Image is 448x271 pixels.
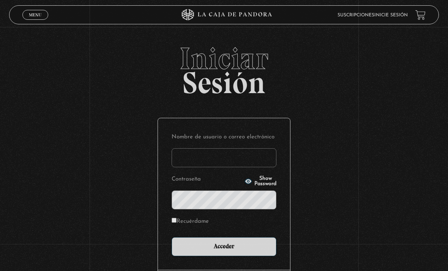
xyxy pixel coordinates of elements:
[29,13,41,17] span: Menu
[9,43,439,92] h2: Sesión
[254,176,276,187] span: Show Password
[415,10,426,20] a: View your shopping cart
[172,216,209,227] label: Recuérdame
[27,19,44,24] span: Cerrar
[9,43,439,74] span: Iniciar
[374,13,408,17] a: Inicie sesión
[172,237,276,256] input: Acceder
[172,218,177,223] input: Recuérdame
[245,176,276,187] button: Show Password
[172,174,242,184] label: Contraseña
[172,132,276,142] label: Nombre de usuario o correo electrónico
[338,13,374,17] a: Suscripciones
